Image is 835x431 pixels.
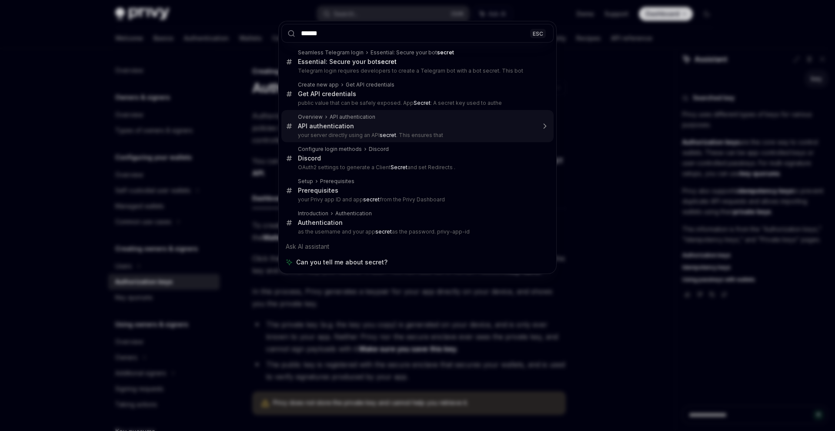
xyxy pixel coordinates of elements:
[298,219,343,227] div: Authentication
[437,49,454,56] b: secret
[281,239,554,254] div: Ask AI assistant
[298,187,338,194] div: Prerequisites
[380,132,396,138] b: secret
[377,58,397,65] b: secret
[330,114,375,120] div: API authentication
[298,210,328,217] div: Introduction
[298,49,364,56] div: Seamless Telegram login
[320,178,354,185] div: Prerequisites
[346,81,394,88] div: Get API credentials
[391,164,407,170] b: Secret
[530,29,546,38] div: ESC
[298,132,535,139] p: your server directly using an API . This ensures that
[298,81,339,88] div: Create new app
[298,58,397,66] div: Essential: Secure your bot
[298,146,362,153] div: Configure login methods
[414,100,431,106] b: Secret
[298,196,535,203] p: your Privy app ID and app from the Privy Dashboard
[298,114,323,120] div: Overview
[375,228,392,235] b: secret
[298,90,356,98] div: Get API credentials
[298,164,535,171] p: OAuth2 settings to generate a Client and set Redirects .
[298,122,354,130] div: API authentication
[298,67,535,74] p: Telegram login requires developers to create a Telegram bot with a bot secret. This bot
[371,49,454,56] div: Essential: Secure your bot
[335,210,372,217] div: Authentication
[369,146,389,153] div: Discord
[363,196,380,203] b: secret
[298,100,535,107] p: public value that can be safely exposed. App : A secret key used to authe
[296,258,387,267] span: Can you tell me about secret?
[298,178,313,185] div: Setup
[298,228,535,235] p: as the username and your app as the password. privy-app-id
[298,154,321,162] div: Discord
